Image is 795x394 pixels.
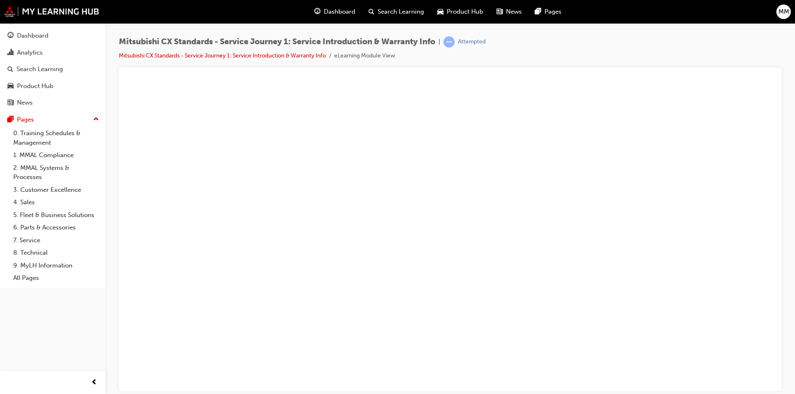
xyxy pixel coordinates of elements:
a: 2. MMAL Systems & Processes [10,162,102,184]
div: Product Hub [17,81,53,91]
a: Product Hub [3,79,102,94]
a: guage-iconDashboard [308,3,362,20]
span: guage-icon [7,32,14,40]
span: guage-icon [314,7,320,17]
a: Analytics [3,45,102,60]
div: Dashboard [17,31,48,41]
span: MM [778,7,789,17]
a: 9. MyLH Information [10,259,102,272]
a: All Pages [10,272,102,284]
li: eLearning Module View [334,51,395,61]
span: chart-icon [7,49,14,57]
span: | [438,37,440,47]
span: Dashboard [324,7,355,17]
span: Mitsubishi CX Standards - Service Journey 1: Service Introduction & Warranty Info [119,37,435,47]
a: 4. Sales [10,196,102,209]
a: 7. Service [10,234,102,247]
a: 8. Technical [10,246,102,259]
a: 1. MMAL Compliance [10,149,102,162]
span: search-icon [7,66,13,73]
span: learningRecordVerb_ATTEMPT-icon [443,36,455,48]
a: pages-iconPages [528,3,568,20]
div: Analytics [17,48,43,57]
button: MM [776,5,791,19]
div: Attempted [458,38,486,46]
a: Search Learning [3,62,102,77]
a: Mitsubishi CX Standards - Service Journey 1: Service Introduction & Warranty Info [119,52,326,59]
a: Dashboard [3,28,102,43]
button: Pages [3,112,102,127]
div: Search Learning [17,64,63,74]
span: Product Hub [447,7,483,17]
span: news-icon [7,99,14,107]
img: mmal [4,6,99,17]
a: News [3,95,102,110]
a: news-iconNews [490,3,528,20]
div: News [17,98,33,107]
a: 6. Parts & Accessories [10,221,102,234]
div: Pages [17,115,34,124]
button: DashboardAnalyticsSearch LearningProduct HubNews [3,26,102,112]
span: car-icon [437,7,443,17]
span: search-icon [369,7,374,17]
a: car-iconProduct Hub [431,3,490,20]
span: Search Learning [378,7,424,17]
a: 0. Training Schedules & Management [10,127,102,149]
a: search-iconSearch Learning [362,3,431,20]
span: pages-icon [535,7,541,17]
span: pages-icon [7,116,14,124]
span: up-icon [93,114,99,125]
span: News [506,7,522,17]
span: Pages [544,7,561,17]
a: 3. Customer Excellence [10,184,102,196]
span: prev-icon [91,377,97,388]
span: car-icon [7,83,14,90]
span: news-icon [496,7,503,17]
a: 5. Fleet & Business Solutions [10,209,102,222]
